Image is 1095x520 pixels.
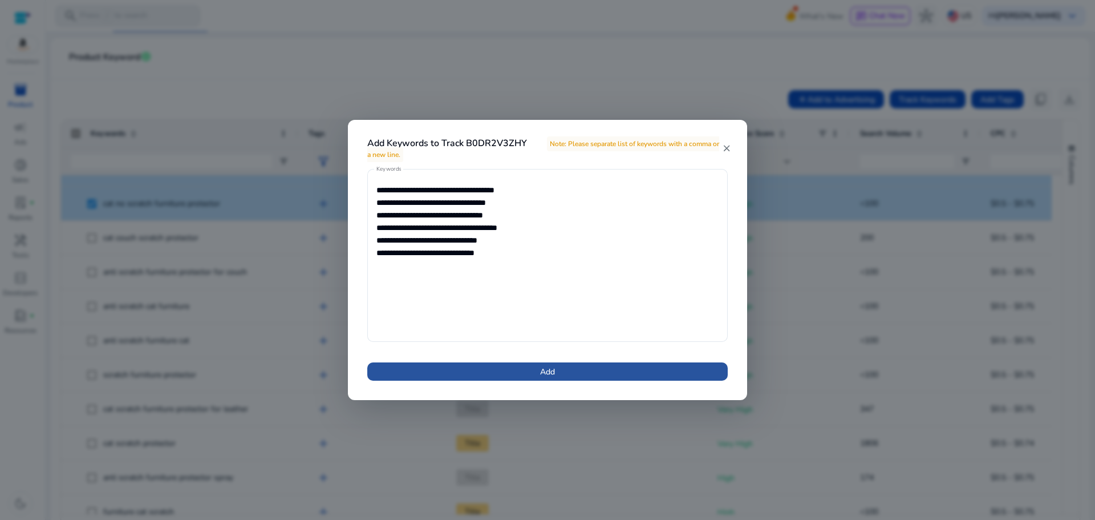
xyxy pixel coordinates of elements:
[367,362,728,381] button: Add
[540,366,555,378] span: Add
[722,143,731,154] mat-icon: close
[367,136,719,162] span: Note: Please separate list of keywords with a comma or a new line.
[376,166,401,174] mat-label: Keywords
[367,138,722,160] h4: Add Keywords to Track B0DR2V3ZHY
